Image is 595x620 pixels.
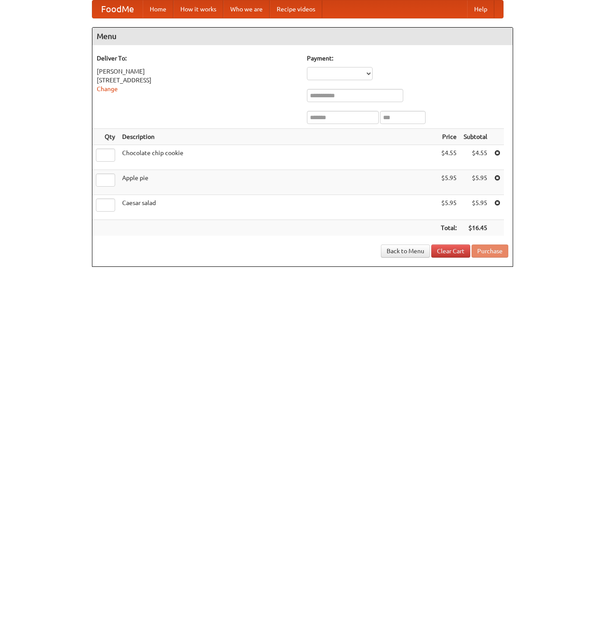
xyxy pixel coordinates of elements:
[437,195,460,220] td: $5.95
[307,54,508,63] h5: Payment:
[143,0,173,18] a: Home
[437,170,460,195] td: $5.95
[92,28,513,45] h4: Menu
[92,129,119,145] th: Qty
[460,145,491,170] td: $4.55
[437,129,460,145] th: Price
[97,76,298,85] div: [STREET_ADDRESS]
[460,220,491,236] th: $16.45
[119,170,437,195] td: Apple pie
[270,0,322,18] a: Recipe videos
[223,0,270,18] a: Who we are
[460,195,491,220] td: $5.95
[472,244,508,258] button: Purchase
[460,170,491,195] td: $5.95
[381,244,430,258] a: Back to Menu
[119,129,437,145] th: Description
[467,0,494,18] a: Help
[173,0,223,18] a: How it works
[97,67,298,76] div: [PERSON_NAME]
[460,129,491,145] th: Subtotal
[437,220,460,236] th: Total:
[97,54,298,63] h5: Deliver To:
[119,195,437,220] td: Caesar salad
[437,145,460,170] td: $4.55
[119,145,437,170] td: Chocolate chip cookie
[431,244,470,258] a: Clear Cart
[92,0,143,18] a: FoodMe
[97,85,118,92] a: Change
